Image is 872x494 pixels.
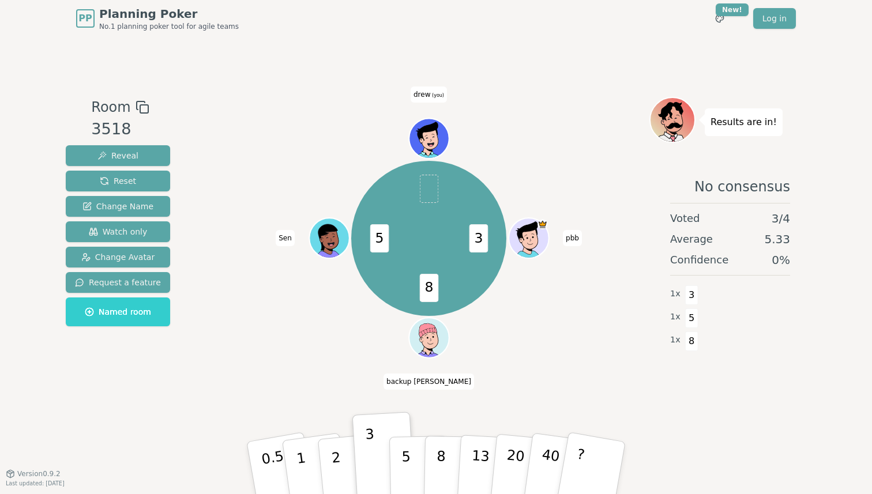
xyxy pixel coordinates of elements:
button: New! [709,8,730,29]
span: 8 [419,274,438,302]
span: Watch only [89,226,148,237]
span: Click to change your name [276,230,295,246]
span: 3 [469,224,488,252]
span: Version 0.9.2 [17,469,61,478]
span: pbb is the host [538,220,547,229]
span: Room [91,97,130,118]
span: Confidence [670,252,728,268]
span: 0 % [772,252,790,268]
span: Click to change your name [563,230,582,246]
div: New! [716,3,749,16]
button: Reveal [66,145,170,166]
span: 1 x [670,311,681,323]
button: Reset [66,171,170,191]
button: Watch only [66,221,170,242]
a: PPPlanning PokerNo.1 planning poker tool for agile teams [76,6,239,31]
span: Change Name [82,201,153,212]
span: Request a feature [75,277,161,288]
span: 1 x [670,288,681,300]
span: Average [670,231,713,247]
span: 8 [685,331,698,351]
button: Click to change your avatar [410,120,448,157]
span: Click to change your name [384,374,474,390]
span: Change Avatar [81,251,155,263]
span: Planning Poker [99,6,239,22]
span: 5 [370,224,389,252]
span: PP [78,12,92,25]
button: Named room [66,297,170,326]
span: 1 x [670,334,681,346]
a: Log in [753,8,796,29]
span: Click to change your name [411,86,447,103]
p: 3 [365,426,378,489]
span: Voted [670,210,700,227]
span: Reset [100,175,136,187]
p: Results are in! [711,114,777,130]
span: 3 / 4 [772,210,790,227]
span: No consensus [694,178,790,196]
span: 3 [685,285,698,305]
button: Version0.9.2 [6,469,61,478]
span: No.1 planning poker tool for agile teams [99,22,239,31]
div: 3518 [91,118,149,141]
span: Last updated: [DATE] [6,480,65,487]
span: (you) [430,93,444,98]
span: 5.33 [764,231,790,247]
span: Named room [85,306,151,318]
span: 5 [685,308,698,328]
span: Reveal [97,150,138,161]
button: Request a feature [66,272,170,293]
button: Change Name [66,196,170,217]
button: Change Avatar [66,247,170,267]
